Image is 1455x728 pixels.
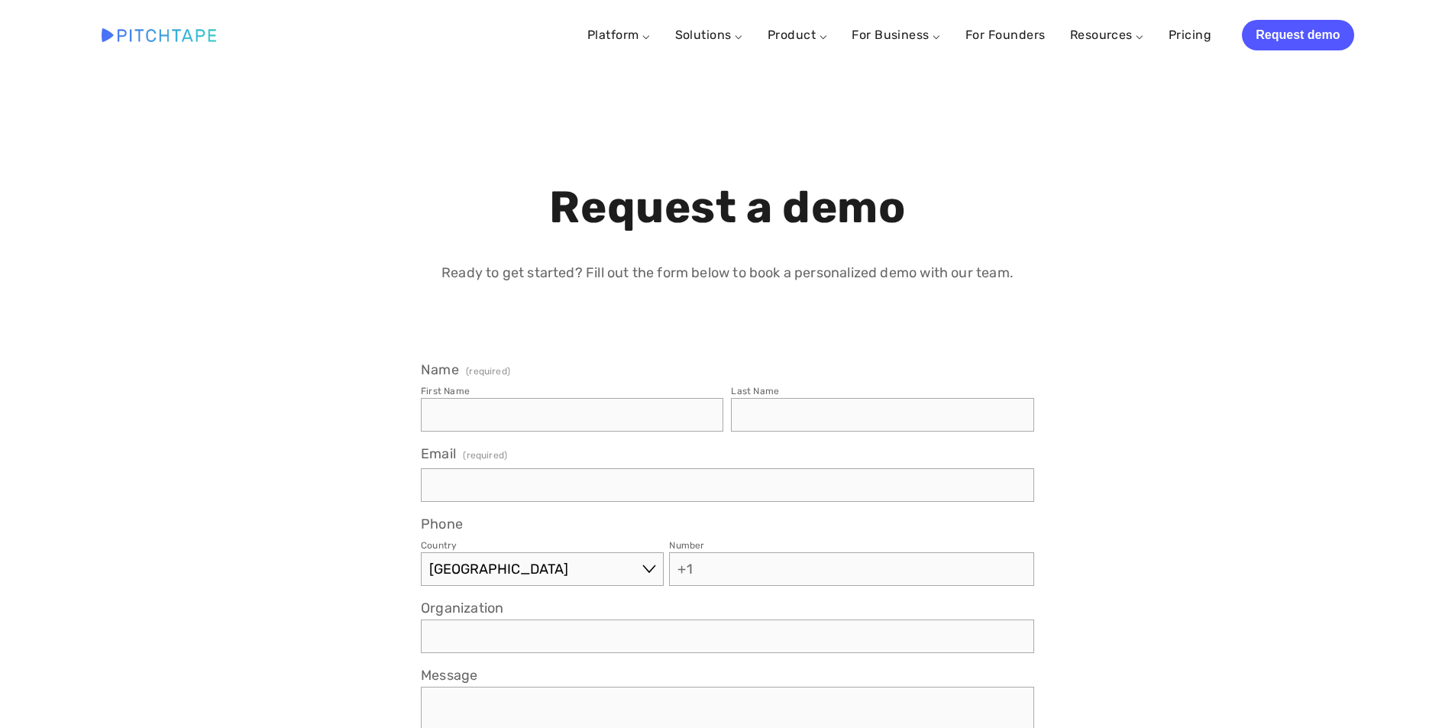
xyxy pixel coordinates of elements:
p: Ready to get started? Fill out the form below to book a personalized demo with our team. [208,262,1247,284]
div: Number [669,540,704,551]
span: Name [421,361,459,378]
a: Solutions ⌵ [675,28,743,42]
div: First Name [421,386,470,396]
a: Pricing [1169,21,1211,49]
a: Platform ⌵ [587,28,651,42]
span: (required) [463,445,507,465]
span: Phone [421,516,463,532]
strong: Request a demo [549,181,905,234]
span: Organization [421,600,503,616]
div: Country [421,540,457,551]
span: Message [421,667,477,684]
a: Product ⌵ [768,28,827,42]
div: Last Name [731,386,779,396]
span: Email [421,445,456,462]
span: +1 [670,552,700,586]
a: For Founders [965,21,1046,49]
a: For Business ⌵ [852,28,941,42]
img: Pitchtape | Video Submission Management Software [102,28,216,41]
a: Resources ⌵ [1070,28,1144,42]
span: (required) [466,367,510,376]
a: Request demo [1242,20,1353,50]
